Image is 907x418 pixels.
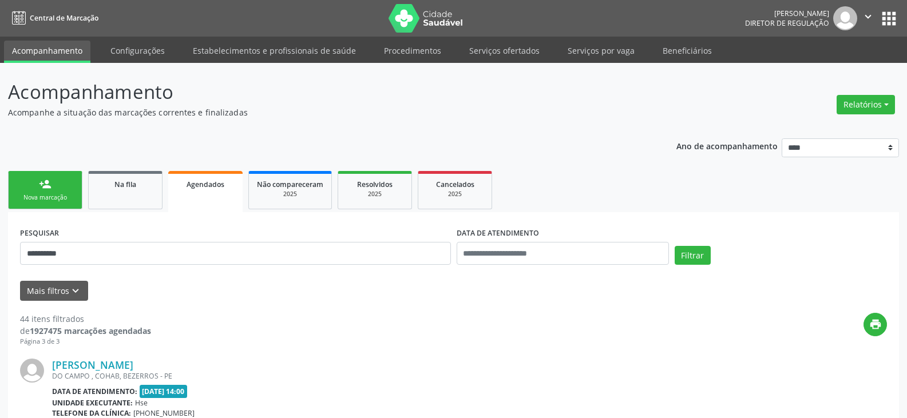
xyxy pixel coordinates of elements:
strong: 1927475 marcações agendadas [30,325,151,336]
button: apps [879,9,899,29]
button:  [857,6,879,30]
a: Estabelecimentos e profissionais de saúde [185,41,364,61]
a: Serviços por vaga [560,41,643,61]
div: 2025 [346,190,403,198]
p: Acompanhe a situação das marcações correntes e finalizadas [8,106,632,118]
label: DATA DE ATENDIMENTO [457,224,539,242]
i: keyboard_arrow_down [69,285,82,297]
button: print [864,313,887,336]
a: Configurações [102,41,173,61]
div: [PERSON_NAME] [745,9,829,18]
div: de [20,325,151,337]
i: print [869,318,882,331]
span: Hse [135,398,148,408]
span: Agendados [187,180,224,189]
div: 44 itens filtrados [20,313,151,325]
a: Procedimentos [376,41,449,61]
img: img [833,6,857,30]
span: Central de Marcação [30,13,98,23]
a: [PERSON_NAME] [52,359,133,371]
span: Não compareceram [257,180,323,189]
b: Data de atendimento: [52,387,137,396]
span: Na fila [114,180,136,189]
div: DO CAMPO , COHAB, BEZERROS - PE [52,371,715,381]
div: Página 3 de 3 [20,337,151,347]
button: Mais filtroskeyboard_arrow_down [20,281,88,301]
b: Unidade executante: [52,398,133,408]
span: Resolvidos [357,180,393,189]
button: Filtrar [675,246,711,265]
a: Serviços ofertados [461,41,548,61]
img: img [20,359,44,383]
span: [PHONE_NUMBER] [133,408,195,418]
div: 2025 [257,190,323,198]
div: person_add [39,178,52,190]
label: PESQUISAR [20,224,59,242]
a: Central de Marcação [8,9,98,27]
b: Telefone da clínica: [52,408,131,418]
a: Beneficiários [655,41,720,61]
i:  [862,10,874,23]
p: Acompanhamento [8,78,632,106]
span: [DATE] 14:00 [140,385,188,398]
div: Nova marcação [17,193,74,202]
span: Diretor de regulação [745,18,829,28]
p: Ano de acompanhamento [676,138,778,153]
div: 2025 [426,190,484,198]
span: Cancelados [436,180,474,189]
button: Relatórios [837,95,895,114]
a: Acompanhamento [4,41,90,63]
